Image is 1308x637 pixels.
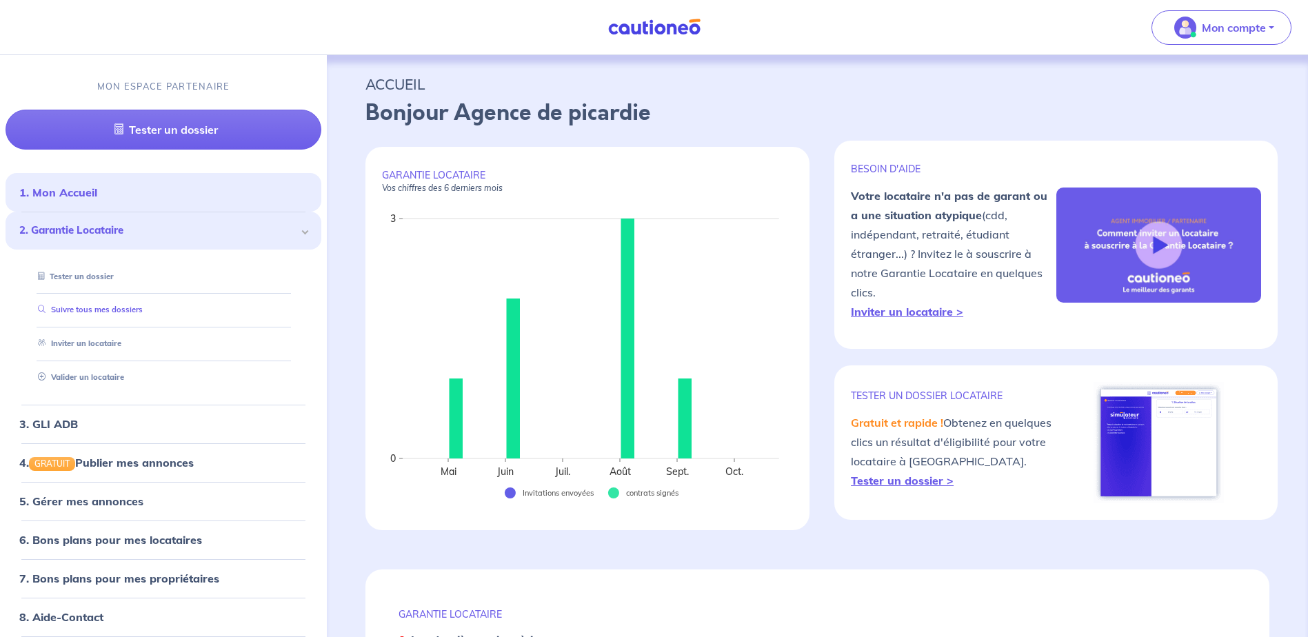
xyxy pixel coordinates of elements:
[19,417,78,431] a: 3. GLI ADB
[6,565,321,592] div: 7. Bons plans pour mes propriétaires
[390,212,396,225] text: 3
[22,333,305,356] div: Inviter un locataire
[1151,10,1291,45] button: illu_account_valid_menu.svgMon compte
[19,186,97,200] a: 1. Mon Accueil
[851,413,1056,490] p: Obtenez en quelques clics un résultat d'éligibilité pour votre locataire à [GEOGRAPHIC_DATA].
[19,223,297,239] span: 2. Garantie Locataire
[851,390,1056,402] p: TESTER un dossier locataire
[382,183,503,193] em: Vos chiffres des 6 derniers mois
[19,494,143,508] a: 5. Gérer mes annonces
[19,610,103,624] a: 8. Aide-Contact
[851,305,963,318] a: Inviter un locataire >
[365,97,1269,130] p: Bonjour Agence de picardie
[851,416,943,429] em: Gratuit et rapide !
[725,465,743,478] text: Oct.
[19,572,219,585] a: 7. Bons plans pour mes propriétaires
[22,366,305,389] div: Valider un locataire
[6,179,321,207] div: 1. Mon Accueil
[19,456,194,469] a: 4.GRATUITPublier mes annonces
[1174,17,1196,39] img: illu_account_valid_menu.svg
[97,80,230,93] p: MON ESPACE PARTENAIRE
[32,372,124,382] a: Valider un locataire
[496,465,514,478] text: Juin
[365,72,1269,97] p: ACCUEIL
[851,474,954,487] a: Tester un dossier >
[603,19,706,36] img: Cautioneo
[6,212,321,250] div: 2. Garantie Locataire
[1056,188,1261,303] img: video-gli-new-none.jpg
[666,465,689,478] text: Sept.
[851,186,1056,321] p: (cdd, indépendant, retraité, étudiant étranger...) ? Invitez le à souscrire à notre Garantie Loca...
[32,339,121,349] a: Inviter un locataire
[554,465,570,478] text: Juil.
[32,272,114,281] a: Tester un dossier
[22,265,305,288] div: Tester un dossier
[6,526,321,554] div: 6. Bons plans pour mes locataires
[6,487,321,515] div: 5. Gérer mes annonces
[22,299,305,322] div: Suivre tous mes dossiers
[610,465,631,478] text: Août
[1202,19,1266,36] p: Mon compte
[399,608,1236,620] p: GARANTIE LOCATAIRE
[6,110,321,150] a: Tester un dossier
[851,163,1056,175] p: BESOIN D'AIDE
[6,603,321,631] div: 8. Aide-Contact
[6,410,321,438] div: 3. GLI ADB
[441,465,456,478] text: Mai
[390,452,396,465] text: 0
[6,449,321,476] div: 4.GRATUITPublier mes annonces
[851,189,1047,222] strong: Votre locataire n'a pas de garant ou a une situation atypique
[1094,382,1224,503] img: simulateur.png
[382,169,793,194] p: GARANTIE LOCATAIRE
[32,305,143,315] a: Suivre tous mes dossiers
[19,533,202,547] a: 6. Bons plans pour mes locataires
